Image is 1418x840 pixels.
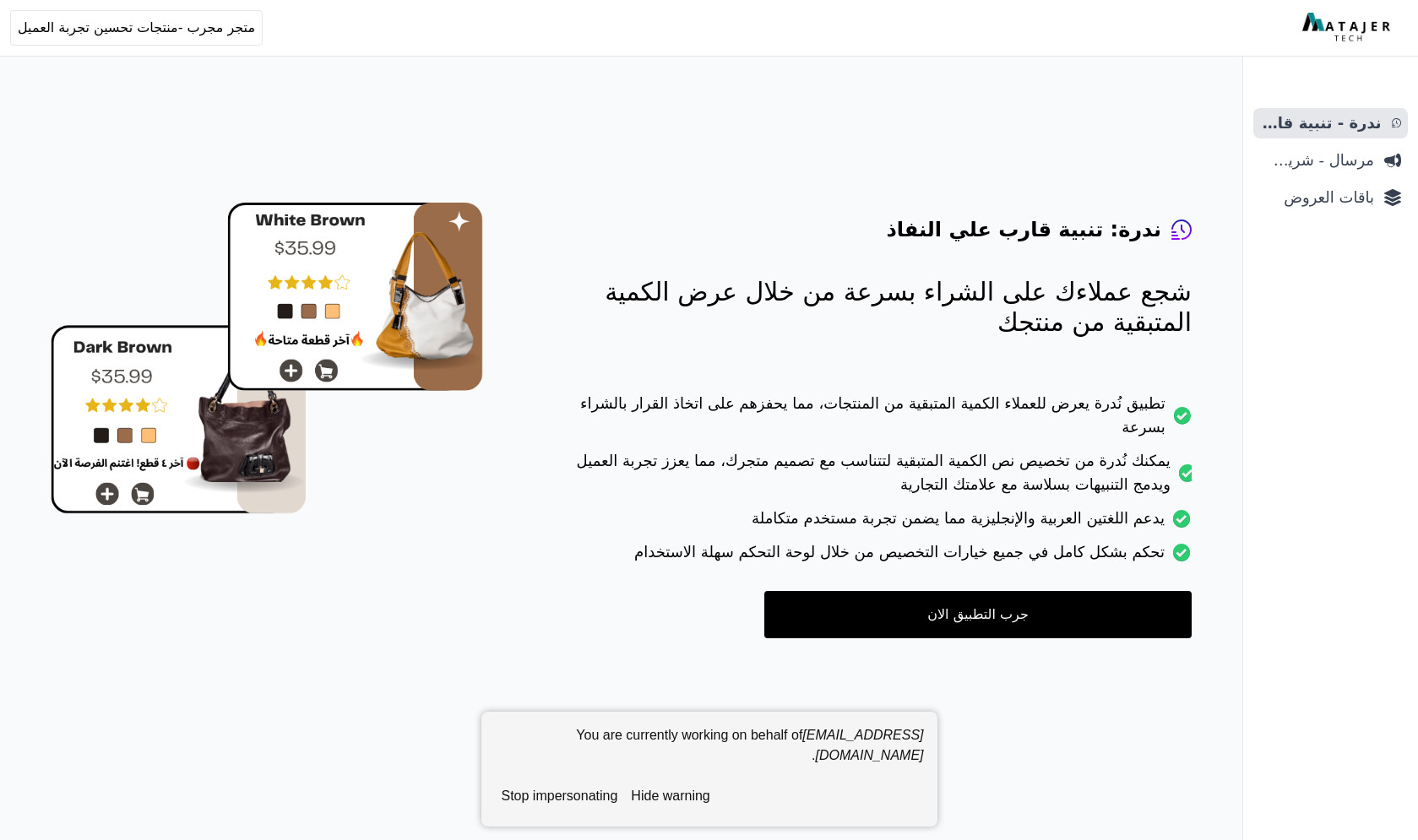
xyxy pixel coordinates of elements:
[551,540,1192,574] li: تحكم بشكل كامل في جميع خيارات التخصيص من خلال لوحة التحكم سهلة الاستخدام
[10,10,263,46] button: متجر مجرب -منتجات تحسين تجربة العميل
[551,277,1192,338] p: شجع عملاءك على الشراء بسرعة من خلال عرض الكمية المتبقية من منتجك
[1302,13,1394,43] img: MatajerTech Logo
[495,779,625,813] button: stop impersonating
[551,449,1192,507] li: يمكنك نُدرة من تخصيص نص الكمية المتبقية لتتناسب مع تصميم متجرك، مما يعزز تجربة العميل ويدمج التنب...
[18,18,255,38] span: متجر مجرب -منتجات تحسين تجربة العميل
[1260,186,1374,209] span: باقات العروض
[886,216,1161,243] h4: ندرة: تنبية قارب علي النفاذ
[495,725,924,779] div: You are currently working on behalf of .
[764,591,1192,638] a: جرب التطبيق الان
[51,203,483,514] img: hero
[802,728,923,762] em: [EMAIL_ADDRESS][DOMAIN_NAME]
[1260,149,1374,172] span: مرسال - شريط دعاية
[551,392,1192,449] li: تطبيق نُدرة يعرض للعملاء الكمية المتبقية من المنتجات، مما يحفزهم على اتخاذ القرار بالشراء بسرعة
[551,507,1192,540] li: يدعم اللغتين العربية والإنجليزية مما يضمن تجربة مستخدم متكاملة
[624,779,716,813] button: hide warning
[1260,111,1382,135] span: ندرة - تنبية قارب علي النفاذ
